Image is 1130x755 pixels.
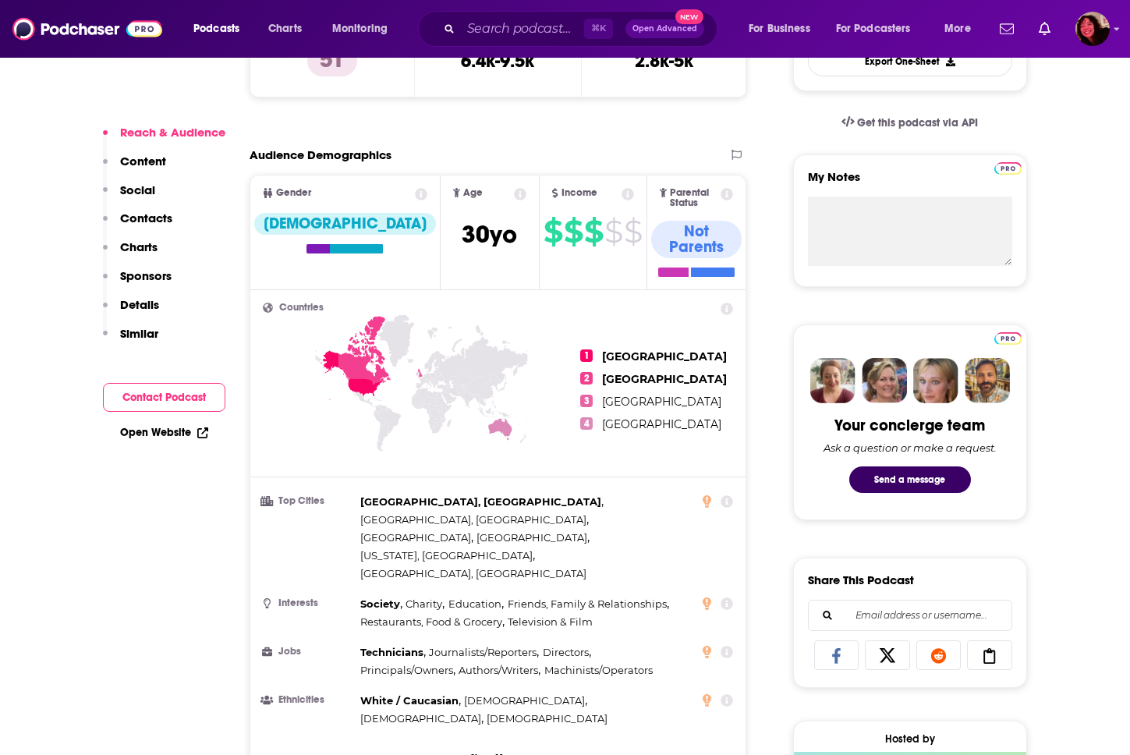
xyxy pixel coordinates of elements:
[360,513,586,526] span: [GEOGRAPHIC_DATA], [GEOGRAPHIC_DATA]
[580,372,593,385] span: 2
[103,297,159,326] button: Details
[564,219,583,244] span: $
[862,358,907,403] img: Barbara Profile
[602,417,721,431] span: [GEOGRAPHIC_DATA]
[360,613,505,631] span: ,
[120,125,225,140] p: Reach & Audience
[360,664,453,676] span: Principals/Owners
[263,496,354,506] h3: Top Cities
[459,664,538,676] span: Authors/Writers
[360,529,473,547] span: ,
[826,16,933,41] button: open menu
[459,661,540,679] span: ,
[120,268,172,283] p: Sponsors
[360,597,400,610] span: Society
[651,221,742,258] div: Not Parents
[933,16,990,41] button: open menu
[103,268,172,297] button: Sponsors
[250,147,391,162] h2: Audience Demographics
[360,643,426,661] span: ,
[461,16,584,41] input: Search podcasts, credits, & more...
[263,695,354,705] h3: Ethnicities
[120,326,158,341] p: Similar
[994,330,1022,345] a: Pro website
[448,595,504,613] span: ,
[675,9,703,24] span: New
[103,183,155,211] button: Social
[406,595,445,613] span: ,
[360,567,586,580] span: [GEOGRAPHIC_DATA], [GEOGRAPHIC_DATA]
[263,647,354,657] h3: Jobs
[625,19,704,38] button: Open AdvancedNew
[814,640,859,670] a: Share on Facebook
[508,615,593,628] span: Television & Film
[360,712,481,725] span: [DEMOGRAPHIC_DATA]
[794,732,1026,746] div: Hosted by
[543,646,589,658] span: Directors
[448,597,501,610] span: Education
[602,372,727,386] span: [GEOGRAPHIC_DATA]
[632,25,697,33] span: Open Advanced
[120,239,158,254] p: Charts
[602,349,727,363] span: [GEOGRAPHIC_DATA]
[360,694,459,707] span: White / Caucasian
[994,162,1022,175] img: Podchaser Pro
[821,601,999,630] input: Email address or username...
[360,549,533,562] span: [US_STATE], [GEOGRAPHIC_DATA]
[913,358,958,403] img: Jules Profile
[994,160,1022,175] a: Pro website
[360,661,455,679] span: ,
[834,416,985,435] div: Your concierge team
[670,188,718,208] span: Parental Status
[461,49,534,73] h3: 6.4k-9.5k
[580,349,593,362] span: 1
[463,188,483,198] span: Age
[307,45,357,76] p: 51
[1033,16,1057,42] a: Show notifications dropdown
[808,169,1012,197] label: My Notes
[738,16,830,41] button: open menu
[321,16,408,41] button: open menu
[808,600,1012,631] div: Search followers
[360,615,502,628] span: Restaurants, Food & Grocery
[476,531,587,544] span: [GEOGRAPHIC_DATA]
[429,646,537,658] span: Journalists/Reporters
[258,16,311,41] a: Charts
[487,712,608,725] span: [DEMOGRAPHIC_DATA]
[120,297,159,312] p: Details
[268,18,302,40] span: Charts
[103,383,225,412] button: Contact Podcast
[276,188,311,198] span: Gender
[994,332,1022,345] img: Podchaser Pro
[829,104,991,142] a: Get this podcast via API
[103,326,158,355] button: Similar
[476,529,590,547] span: ,
[824,441,997,454] div: Ask a question or make a request.
[604,219,622,244] span: $
[624,219,642,244] span: $
[543,643,591,661] span: ,
[865,640,910,670] a: Share on X/Twitter
[1075,12,1110,46] img: User Profile
[967,640,1012,670] a: Copy Link
[836,18,911,40] span: For Podcasters
[254,213,436,235] div: [DEMOGRAPHIC_DATA]
[120,426,208,439] a: Open Website
[182,16,260,41] button: open menu
[808,572,914,587] h3: Share This Podcast
[332,18,388,40] span: Monitoring
[360,646,423,658] span: Technicians
[944,18,971,40] span: More
[279,303,324,313] span: Countries
[103,239,158,268] button: Charts
[544,664,653,676] span: Machinists/Operators
[584,219,603,244] span: $
[635,49,693,73] h3: 2.8k-5k
[360,511,589,529] span: ,
[360,692,461,710] span: ,
[360,531,471,544] span: [GEOGRAPHIC_DATA]
[544,219,562,244] span: $
[584,19,613,39] span: ⌘ K
[916,640,962,670] a: Share on Reddit
[433,11,732,47] div: Search podcasts, credits, & more...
